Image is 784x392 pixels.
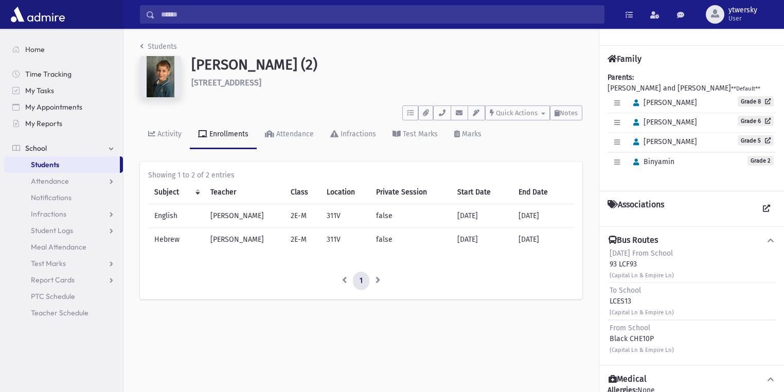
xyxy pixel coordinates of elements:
span: From School [610,324,650,332]
small: (Capital Ln & Empire Ln) [610,347,674,353]
nav: breadcrumb [140,41,177,56]
a: My Appointments [4,99,123,115]
span: Student Logs [31,226,73,235]
a: Attendance [4,173,123,189]
span: Notes [560,109,578,117]
span: School [25,144,47,153]
a: Student Logs [4,222,123,239]
th: Subject [148,181,204,204]
a: Grade 5 [738,135,774,146]
button: Notes [550,105,582,120]
td: false [370,204,451,228]
a: Infractions [322,120,384,149]
span: Quick Actions [496,109,538,117]
small: (Capital Ln & Empire Ln) [610,309,674,316]
td: 311V [320,228,370,252]
div: Marks [460,130,482,138]
a: Grade 8 [738,96,774,106]
a: PTC Schedule [4,288,123,305]
th: End Date [512,181,574,204]
h4: Associations [608,200,664,218]
span: Meal Attendance [31,242,86,252]
h4: Medical [609,374,647,385]
span: To School [610,286,641,295]
a: Infractions [4,206,123,222]
b: Parents: [608,73,634,82]
td: English [148,204,204,228]
span: Grade 2 [747,156,774,166]
button: Bus Routes [608,235,776,246]
span: [DATE] From School [610,249,673,258]
a: Test Marks [384,120,446,149]
span: Teacher Schedule [31,308,88,317]
td: [PERSON_NAME] [204,204,284,228]
a: 1 [353,272,369,290]
td: false [370,228,451,252]
h1: [PERSON_NAME] (2) [191,56,582,74]
a: Meal Attendance [4,239,123,255]
a: View all Associations [757,200,776,218]
div: Infractions [338,130,376,138]
div: Test Marks [401,130,438,138]
div: LCES13 [610,285,674,317]
span: [PERSON_NAME] [629,98,697,107]
button: Quick Actions [485,105,550,120]
a: School [4,140,123,156]
a: Home [4,41,123,58]
td: [DATE] [512,204,574,228]
td: [DATE] [512,228,574,252]
span: Infractions [31,209,66,219]
a: Enrollments [190,120,257,149]
a: Attendance [257,120,322,149]
span: [PERSON_NAME] [629,137,697,146]
th: Teacher [204,181,284,204]
span: Attendance [31,176,69,186]
td: [DATE] [451,204,512,228]
span: My Appointments [25,102,82,112]
h4: Bus Routes [609,235,658,246]
span: Notifications [31,193,72,202]
span: Home [25,45,45,54]
div: Enrollments [207,130,248,138]
td: [DATE] [451,228,512,252]
small: (Capital Ln & Empire Ln) [610,272,674,279]
a: Test Marks [4,255,123,272]
span: User [728,14,757,23]
div: Activity [155,130,182,138]
div: 93 LCF93 [610,248,674,280]
span: [PERSON_NAME] [629,118,697,127]
td: 2E-M [284,204,320,228]
a: My Tasks [4,82,123,99]
div: Black CHE10P [610,323,674,355]
a: Time Tracking [4,66,123,82]
td: 311V [320,204,370,228]
div: Attendance [274,130,314,138]
span: Time Tracking [25,69,72,79]
span: My Tasks [25,86,54,95]
td: Hebrew [148,228,204,252]
a: Marks [446,120,490,149]
input: Search [155,5,604,24]
span: My Reports [25,119,62,128]
td: [PERSON_NAME] [204,228,284,252]
h6: [STREET_ADDRESS] [191,78,582,87]
h4: Family [608,54,642,64]
th: Class [284,181,320,204]
a: Notifications [4,189,123,206]
th: Private Session [370,181,451,204]
th: Location [320,181,370,204]
span: Report Cards [31,275,75,284]
span: Binyamin [629,157,674,166]
button: Medical [608,374,776,385]
a: Grade 6 [738,116,774,126]
a: Students [4,156,120,173]
td: 2E-M [284,228,320,252]
a: Students [140,42,177,51]
span: Test Marks [31,259,66,268]
span: ytwersky [728,6,757,14]
span: PTC Schedule [31,292,75,301]
a: My Reports [4,115,123,132]
th: Start Date [451,181,512,204]
a: Activity [140,120,190,149]
div: [PERSON_NAME] and [PERSON_NAME] [608,72,776,183]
